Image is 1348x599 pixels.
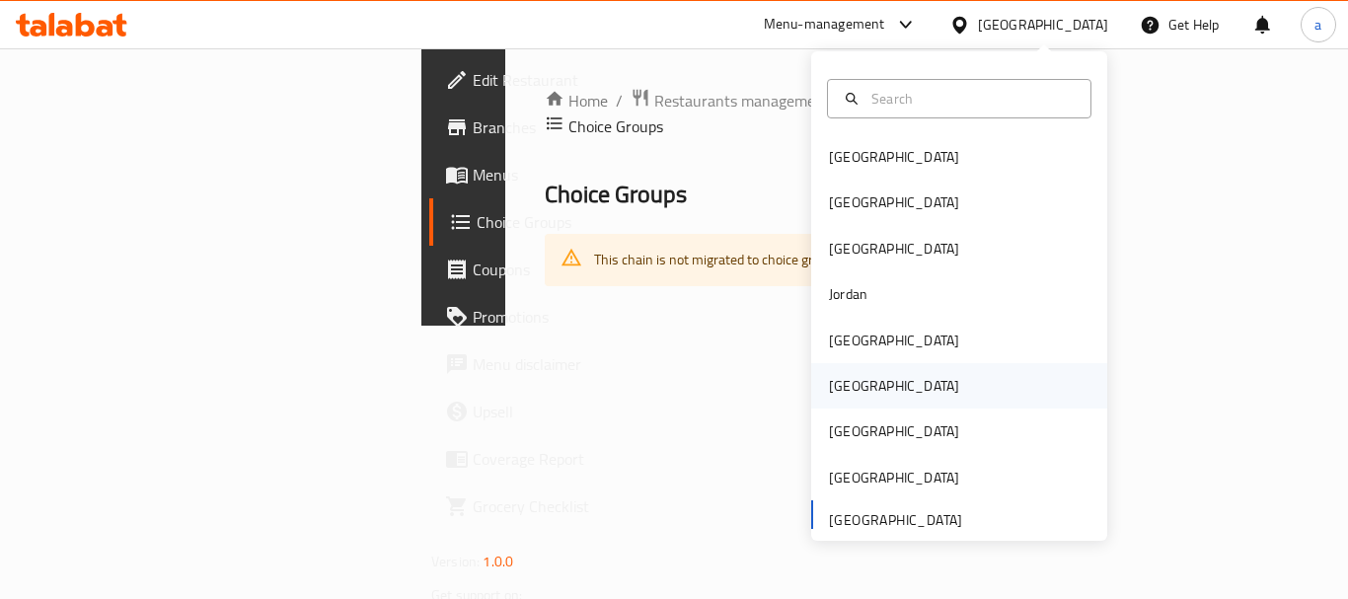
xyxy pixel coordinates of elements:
span: Branches [473,115,631,139]
a: Coverage Report [429,435,646,483]
a: Upsell [429,388,646,435]
span: Menu disclaimer [473,352,631,376]
div: [GEOGRAPHIC_DATA] [829,238,959,260]
span: Promotions [473,305,631,329]
a: Menus [429,151,646,198]
span: Coupons [473,258,631,281]
div: [GEOGRAPHIC_DATA] [829,146,959,168]
a: Promotions [429,293,646,340]
div: [GEOGRAPHIC_DATA] [829,467,959,488]
span: 1.0.0 [483,549,513,574]
a: Branches [429,104,646,151]
span: Menus [473,163,631,187]
div: Jordan [829,283,867,305]
div: [GEOGRAPHIC_DATA] [829,191,959,213]
div: Menu-management [764,13,885,37]
div: [GEOGRAPHIC_DATA] [829,375,959,397]
a: Choice Groups [429,198,646,246]
a: Edit Restaurant [429,56,646,104]
span: Upsell [473,400,631,423]
span: Grocery Checklist [473,494,631,518]
a: Coupons [429,246,646,293]
span: a [1314,14,1321,36]
a: Restaurants management [631,88,830,113]
span: Version: [431,549,480,574]
nav: breadcrumb [545,88,887,139]
div: [GEOGRAPHIC_DATA] [829,330,959,351]
span: Coverage Report [473,447,631,471]
div: This chain is not migrated to choice groups. [594,240,844,280]
a: Grocery Checklist [429,483,646,530]
div: [GEOGRAPHIC_DATA] [978,14,1108,36]
div: [GEOGRAPHIC_DATA] [829,420,959,442]
span: Restaurants management [654,89,830,112]
input: Search [863,88,1079,110]
a: Menu disclaimer [429,340,646,388]
span: Choice Groups [477,210,631,234]
span: Edit Restaurant [473,68,631,92]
